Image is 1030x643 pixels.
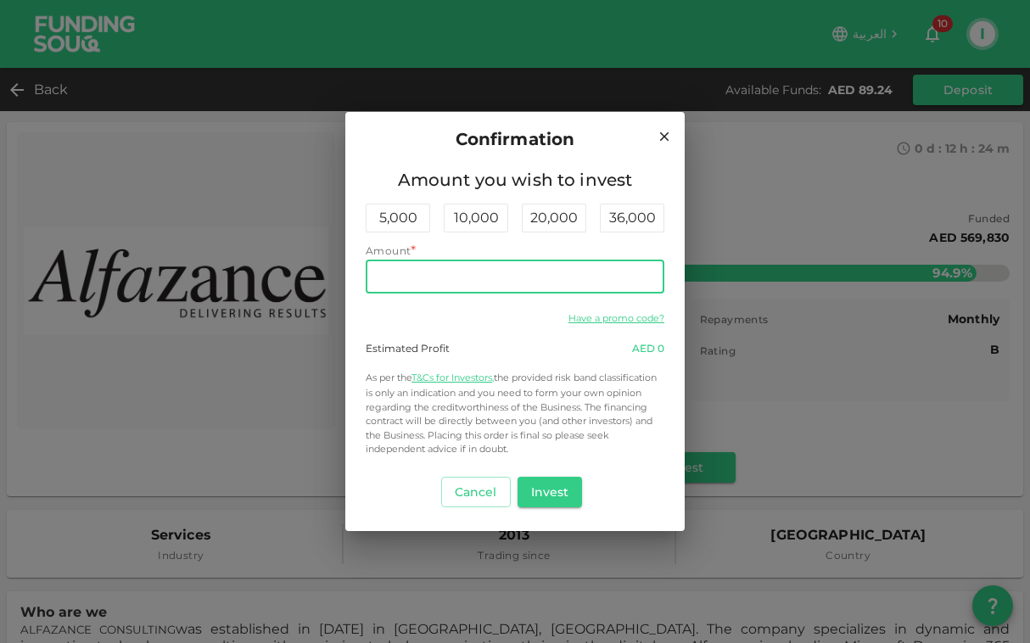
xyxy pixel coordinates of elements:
div: 5,000 [366,204,430,232]
div: 20,000 [522,204,586,232]
p: the provided risk band classification is only an indication and you need to form your own opinion... [366,370,664,456]
button: Cancel [441,477,511,507]
span: AED [632,342,655,355]
span: Confirmation [456,126,575,153]
div: 36,000 [600,204,664,232]
div: 10,000 [444,204,508,232]
div: 0 [632,341,664,356]
div: Estimated Profit [366,341,450,356]
span: As per the [366,372,411,383]
a: T&Cs for Investors, [411,372,494,383]
span: Amount [366,244,411,257]
button: Invest [518,477,583,507]
a: Have a promo code? [568,312,664,324]
span: Amount you wish to invest [366,166,664,193]
input: amount [366,260,664,294]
